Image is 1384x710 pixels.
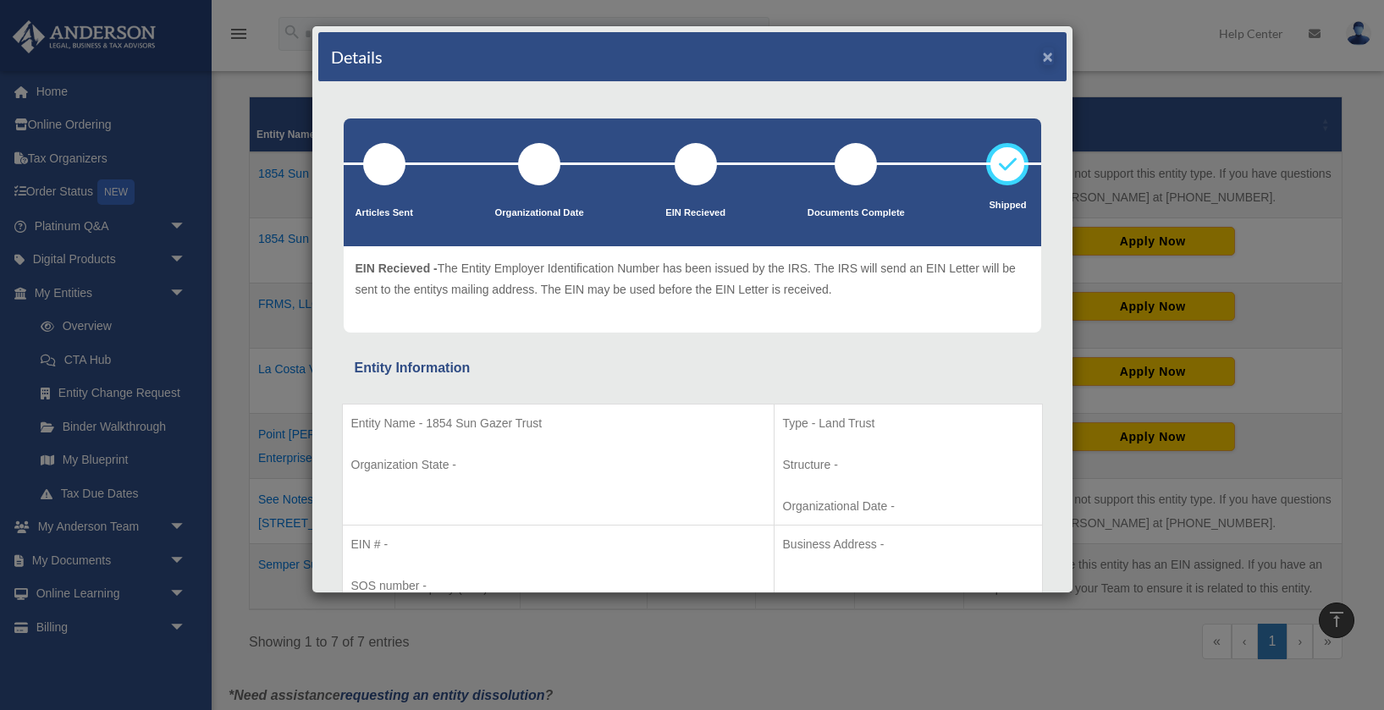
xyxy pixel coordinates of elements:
span: EIN Recieved - [356,261,438,275]
p: Organizational Date [495,205,584,222]
p: EIN # - [351,534,765,555]
p: Organizational Date - [783,496,1034,517]
p: SOS number - [351,575,765,597]
p: Structure - [783,454,1034,476]
button: × [1043,47,1054,65]
p: Organization State - [351,454,765,476]
p: Articles Sent [356,205,413,222]
p: Type - Land Trust [783,413,1034,434]
p: EIN Recieved [665,205,725,222]
p: The Entity Employer Identification Number has been issued by the IRS. The IRS will send an EIN Le... [356,258,1029,300]
p: Documents Complete [808,205,905,222]
p: Shipped [986,197,1028,214]
p: Entity Name - 1854 Sun Gazer Trust [351,413,765,434]
p: Business Address - [783,534,1034,555]
div: Entity Information [355,356,1030,380]
h4: Details [331,45,383,69]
